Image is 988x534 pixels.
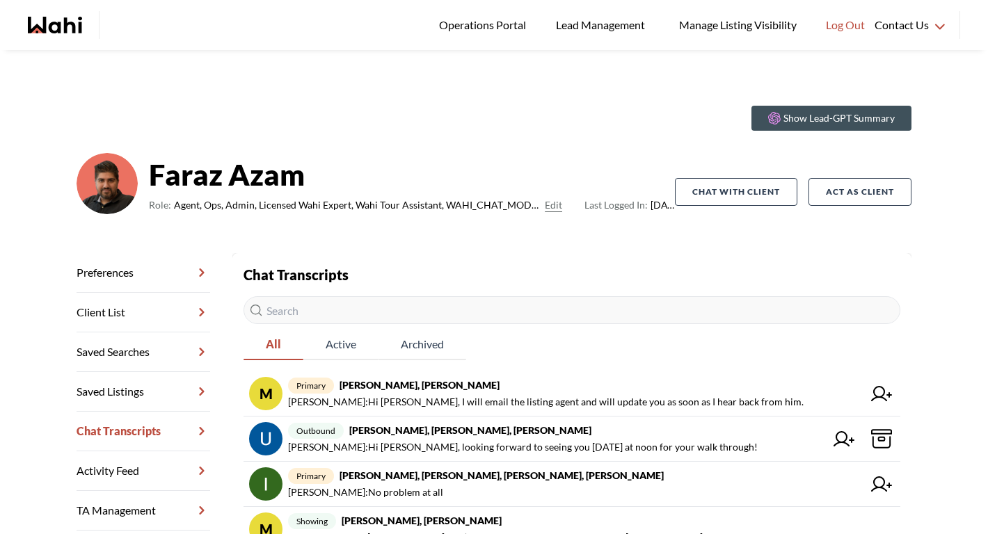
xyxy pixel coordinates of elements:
[808,178,911,206] button: Act as Client
[288,513,336,529] span: showing
[244,462,900,507] a: primary[PERSON_NAME], [PERSON_NAME], [PERSON_NAME], [PERSON_NAME][PERSON_NAME]:No problem at all
[149,197,171,213] span: Role:
[174,197,539,213] span: Agent, Ops, Admin, Licensed Wahi Expert, Wahi Tour Assistant, WAHI_CHAT_MODERATOR
[77,412,210,451] a: Chat Transcripts
[249,377,282,410] div: M
[342,515,502,526] strong: [PERSON_NAME], [PERSON_NAME]
[349,424,591,436] strong: [PERSON_NAME], [PERSON_NAME], [PERSON_NAME]
[77,372,210,412] a: Saved Listings
[675,16,801,34] span: Manage Listing Visibility
[77,491,210,531] a: TA Management
[288,468,334,484] span: primary
[249,467,282,501] img: chat avatar
[77,253,210,293] a: Preferences
[288,423,344,439] span: outbound
[77,293,210,332] a: Client List
[556,16,650,34] span: Lead Management
[751,106,911,131] button: Show Lead-GPT Summary
[28,17,82,33] a: Wahi homepage
[244,330,303,360] button: All
[249,422,282,455] img: chat avatar
[584,199,648,211] span: Last Logged In:
[244,296,900,324] input: Search
[77,451,210,491] a: Activity Feed
[244,330,303,359] span: All
[77,332,210,372] a: Saved Searches
[244,371,900,416] a: Mprimary[PERSON_NAME], [PERSON_NAME][PERSON_NAME]:Hi [PERSON_NAME], I will email the listing agen...
[340,379,500,391] strong: [PERSON_NAME], [PERSON_NAME]
[675,178,797,206] button: Chat with client
[783,111,895,125] p: Show Lead-GPT Summary
[379,330,466,359] span: Archived
[303,330,379,360] button: Active
[584,197,675,213] span: [DATE]
[244,266,349,283] strong: Chat Transcripts
[288,439,758,455] span: [PERSON_NAME] : Hi [PERSON_NAME], looking forward to seeing you [DATE] at noon for your walk thro...
[439,16,531,34] span: Operations Portal
[149,154,675,195] strong: Faraz Azam
[77,153,138,214] img: d03c15c2156146a3.png
[288,394,804,410] span: [PERSON_NAME] : Hi [PERSON_NAME], I will email the listing agent and will update you as soon as I...
[379,330,466,360] button: Archived
[826,16,865,34] span: Log Out
[545,197,562,213] button: Edit
[288,484,443,501] span: [PERSON_NAME] : No problem at all
[340,469,664,481] strong: [PERSON_NAME], [PERSON_NAME], [PERSON_NAME], [PERSON_NAME]
[244,416,900,462] a: outbound[PERSON_NAME], [PERSON_NAME], [PERSON_NAME][PERSON_NAME]:Hi [PERSON_NAME], looking forwar...
[288,378,334,394] span: primary
[303,330,379,359] span: Active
